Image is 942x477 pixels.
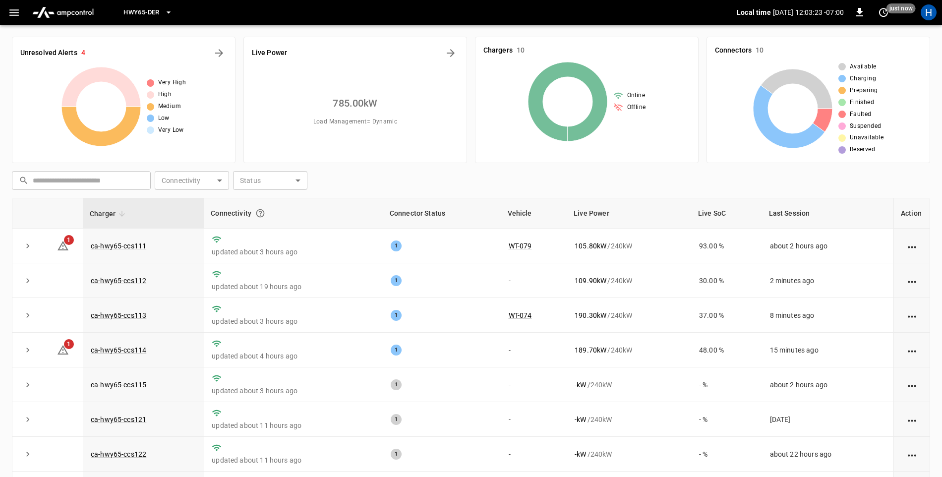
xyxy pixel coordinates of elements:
button: All Alerts [211,45,227,61]
h6: Unresolved Alerts [20,48,77,59]
div: / 240 kW [575,449,683,459]
span: High [158,90,172,100]
button: expand row [20,238,35,253]
td: 48.00 % [691,333,762,367]
button: expand row [20,273,35,288]
div: action cell options [906,276,918,286]
span: Offline [627,103,646,113]
a: ca-hwy65-ccs122 [91,450,146,458]
p: 105.80 kW [575,241,606,251]
span: 1 [64,339,74,349]
td: [DATE] [762,402,893,437]
div: 1 [391,240,402,251]
div: action cell options [906,449,918,459]
span: 1 [64,235,74,245]
div: / 240 kW [575,241,683,251]
span: Charging [850,74,876,84]
th: Live SoC [691,198,762,229]
p: updated about 3 hours ago [212,247,375,257]
button: Connection between the charger and our software. [251,204,269,222]
a: 1 [57,346,69,354]
span: Very High [158,78,186,88]
p: updated about 11 hours ago [212,420,375,430]
a: WT-074 [509,311,532,319]
td: - [501,402,567,437]
td: 30.00 % [691,263,762,298]
span: Reserved [850,145,875,155]
th: Action [893,198,930,229]
p: updated about 11 hours ago [212,455,375,465]
p: 189.70 kW [575,345,606,355]
p: updated about 4 hours ago [212,351,375,361]
td: about 22 hours ago [762,437,893,472]
button: expand row [20,343,35,358]
button: Energy Overview [443,45,459,61]
th: Live Power [567,198,691,229]
th: Connector Status [383,198,501,229]
td: about 2 hours ago [762,229,893,263]
p: - kW [575,380,586,390]
div: / 240 kW [575,345,683,355]
h6: 10 [517,45,525,56]
span: Suspended [850,121,882,131]
div: 1 [391,414,402,425]
span: Faulted [850,110,872,119]
td: - [501,367,567,402]
td: - [501,333,567,367]
a: ca-hwy65-ccs113 [91,311,146,319]
div: 1 [391,449,402,460]
p: updated about 3 hours ago [212,316,375,326]
p: - kW [575,415,586,424]
div: / 240 kW [575,310,683,320]
td: 37.00 % [691,298,762,333]
button: expand row [20,412,35,427]
th: Last Session [762,198,893,229]
a: ca-hwy65-ccs112 [91,277,146,285]
h6: 10 [756,45,764,56]
td: - % [691,367,762,402]
td: 8 minutes ago [762,298,893,333]
th: Vehicle [501,198,567,229]
a: ca-hwy65-ccs115 [91,381,146,389]
span: Very Low [158,125,184,135]
span: Finished [850,98,874,108]
span: Low [158,114,170,123]
div: profile-icon [921,4,937,20]
img: ampcontrol.io logo [28,3,98,22]
button: expand row [20,447,35,462]
a: ca-hwy65-ccs114 [91,346,146,354]
p: - kW [575,449,586,459]
span: Charger [90,208,128,220]
button: expand row [20,308,35,323]
div: action cell options [906,241,918,251]
td: - % [691,402,762,437]
h6: Live Power [252,48,287,59]
div: 1 [391,310,402,321]
span: Preparing [850,86,878,96]
h6: 785.00 kW [333,95,377,111]
p: updated about 19 hours ago [212,282,375,292]
p: 190.30 kW [575,310,606,320]
span: Load Management = Dynamic [313,117,398,127]
div: 1 [391,345,402,356]
div: / 240 kW [575,380,683,390]
span: just now [886,3,916,13]
a: WT-079 [509,242,532,250]
div: action cell options [906,415,918,424]
button: expand row [20,377,35,392]
td: 93.00 % [691,229,762,263]
span: Online [627,91,645,101]
div: action cell options [906,345,918,355]
td: 2 minutes ago [762,263,893,298]
a: ca-hwy65-ccs121 [91,416,146,423]
td: 15 minutes ago [762,333,893,367]
div: 1 [391,379,402,390]
p: [DATE] 12:03:23 -07:00 [773,7,844,17]
h6: 4 [81,48,85,59]
p: Local time [737,7,771,17]
span: Unavailable [850,133,883,143]
div: action cell options [906,380,918,390]
a: ca-hwy65-ccs111 [91,242,146,250]
div: Connectivity [211,204,376,222]
p: 109.90 kW [575,276,606,286]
